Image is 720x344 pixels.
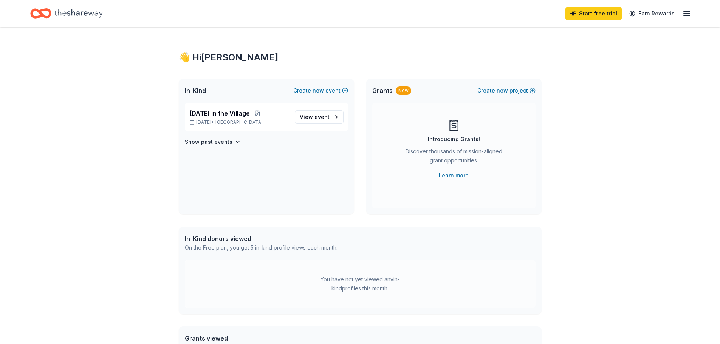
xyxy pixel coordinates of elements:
div: 👋 Hi [PERSON_NAME] [179,51,542,63]
a: View event [295,110,344,124]
a: Start free trial [565,7,622,20]
h4: Show past events [185,137,232,147]
a: Learn more [439,171,469,180]
div: On the Free plan, you get 5 in-kind profile views each month. [185,243,338,252]
span: event [314,114,330,120]
button: Show past events [185,137,241,147]
button: Createnewproject [477,86,536,95]
span: Grants [372,86,393,95]
div: Grants viewed [185,334,333,343]
button: Createnewevent [293,86,348,95]
span: new [497,86,508,95]
div: Discover thousands of mission-aligned grant opportunities. [403,147,505,168]
span: [DATE] in the Village [189,109,250,118]
div: Introducing Grants! [428,135,480,144]
span: In-Kind [185,86,206,95]
p: [DATE] • [189,119,289,125]
span: [GEOGRAPHIC_DATA] [215,119,263,125]
div: In-Kind donors viewed [185,234,338,243]
a: Home [30,5,103,22]
span: View [300,113,330,122]
a: Earn Rewards [625,7,679,20]
div: New [396,86,411,95]
span: new [313,86,324,95]
div: You have not yet viewed any in-kind profiles this month. [313,275,407,293]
